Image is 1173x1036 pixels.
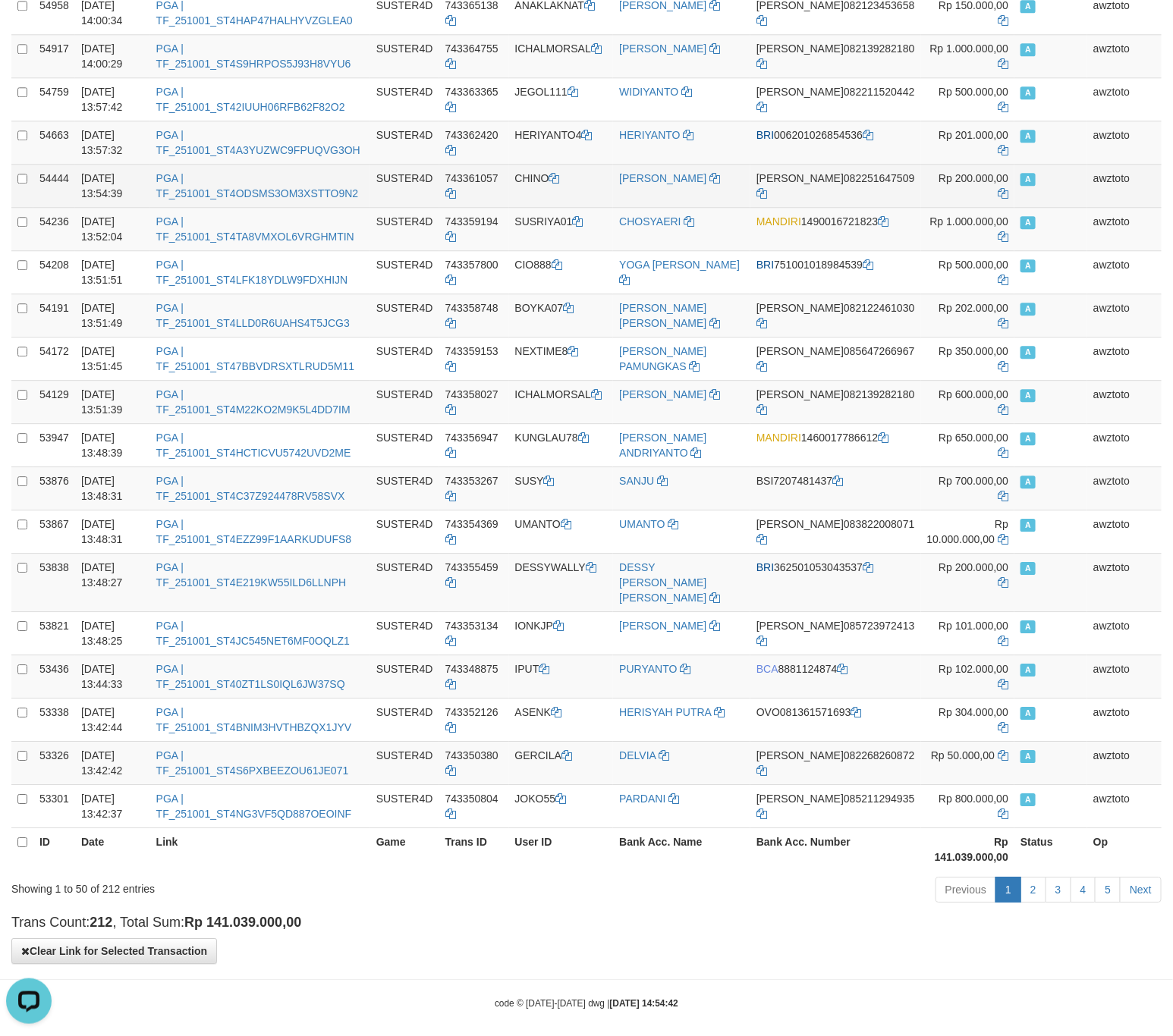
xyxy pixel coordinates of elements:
[370,741,439,784] td: SUSTER4D
[756,518,844,530] span: [PERSON_NAME]
[75,250,150,294] td: [DATE] 13:51:51
[619,561,706,604] a: DESSY [PERSON_NAME] [PERSON_NAME]
[939,475,1008,487] span: Rp 700.000,00
[509,510,614,553] td: UMANTO
[156,518,352,545] a: PGA | TF_251001_ST4EZZ99F1AARKUDUFS8
[927,518,1008,545] span: Rp 10.000.000,00
[750,207,921,250] td: 1490016721823
[370,337,439,380] td: SUSTER4D
[33,698,75,741] td: 53338
[509,121,614,164] td: HERIYANTO4
[613,827,750,871] th: Bank Acc. Name
[33,510,75,553] td: 53867
[756,345,844,357] span: [PERSON_NAME]
[156,475,345,502] a: PGA | TF_251001_ST4C37Z924478RV58SVX
[619,129,680,141] a: HERIYANTO
[33,337,75,380] td: 54172
[509,827,614,871] th: User ID
[1087,784,1162,827] td: awztoto
[33,294,75,337] td: 54191
[439,380,509,423] td: 743358027
[756,475,774,487] span: BSI
[75,784,150,827] td: [DATE] 13:42:37
[1020,519,1036,532] span: Approved - Marked by awztoto
[939,129,1008,141] span: Rp 201.000,00
[509,34,614,77] td: ICHALMORSAL
[750,250,921,294] td: 751001018984539
[370,553,439,611] td: SUSTER4D
[11,915,1162,931] h4: Trans Count: , Total Sum:
[509,553,614,611] td: DESSYWALLY
[370,655,439,698] td: SUSTER4D
[75,380,150,423] td: [DATE] 13:51:39
[11,938,217,964] button: Clear Link for Selected Transaction
[619,475,654,487] a: SANJU
[619,793,665,805] a: PARDANI
[750,294,921,337] td: 082122461030
[619,706,711,718] a: HERISYAH PUTRA
[156,388,351,416] a: PGA | TF_251001_ST4M22KO2M9K5L4DD7IM
[750,466,921,510] td: 7207481437
[939,663,1008,675] span: Rp 102.000,00
[370,423,439,466] td: SUSTER4D
[1087,655,1162,698] td: awztoto
[439,510,509,553] td: 743354369
[1020,86,1036,99] span: Approved - Marked by awztoto
[1087,698,1162,741] td: awztoto
[33,423,75,466] td: 53947
[1087,337,1162,380] td: awztoto
[439,784,509,827] td: 743350804
[1020,130,1036,143] span: Approved - Marked by awztoto
[756,259,774,271] span: BRI
[756,42,844,55] span: [PERSON_NAME]
[750,611,921,655] td: 085723972413
[1020,750,1036,763] span: Approved - Marked by awztoto
[75,741,150,784] td: [DATE] 13:42:42
[1087,207,1162,250] td: awztoto
[756,129,774,141] span: BRI
[756,749,844,761] span: [PERSON_NAME]
[33,655,75,698] td: 53436
[33,611,75,655] td: 53821
[509,466,614,510] td: SUSY
[75,698,150,741] td: [DATE] 13:42:44
[756,302,844,314] span: [PERSON_NAME]
[756,663,778,675] span: BCA
[156,42,351,70] a: PGA | TF_251001_ST4S9HRPOS5J93H8VYU6
[370,380,439,423] td: SUSTER4D
[33,784,75,827] td: 53301
[1020,707,1036,720] span: Approved - Marked by awztoto
[370,207,439,250] td: SUSTER4D
[156,215,354,243] a: PGA | TF_251001_ST4TA8VMXOL6VRGHMTIN
[931,749,995,761] span: Rp 50.000,00
[756,388,844,400] span: [PERSON_NAME]
[756,793,844,805] span: [PERSON_NAME]
[750,380,921,423] td: 082139282180
[75,294,150,337] td: [DATE] 13:51:49
[75,611,150,655] td: [DATE] 13:48:25
[1046,877,1071,903] a: 3
[750,655,921,698] td: 8881124874
[439,466,509,510] td: 743353267
[184,915,301,930] strong: Rp 141.039.000,00
[33,207,75,250] td: 54236
[33,380,75,423] td: 54129
[509,77,614,121] td: JEGOL111
[33,121,75,164] td: 54663
[33,741,75,784] td: 53326
[939,302,1008,314] span: Rp 202.000,00
[75,164,150,207] td: [DATE] 13:54:39
[439,34,509,77] td: 743364755
[1020,562,1036,575] span: Approved - Marked by awztoto
[1087,553,1162,611] td: awztoto
[33,827,75,871] th: ID
[439,655,509,698] td: 743348875
[619,663,677,675] a: PURYANTO
[1087,423,1162,466] td: awztoto
[156,259,348,286] a: PGA | TF_251001_ST4LFK18YDLW9FDXHIJN
[509,164,614,207] td: CHINO
[75,207,150,250] td: [DATE] 13:52:04
[156,345,354,372] a: PGA | TF_251001_ST47BBVDRSXTLRUD5M11
[509,207,614,250] td: SUSRIYA01
[75,423,150,466] td: [DATE] 13:48:39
